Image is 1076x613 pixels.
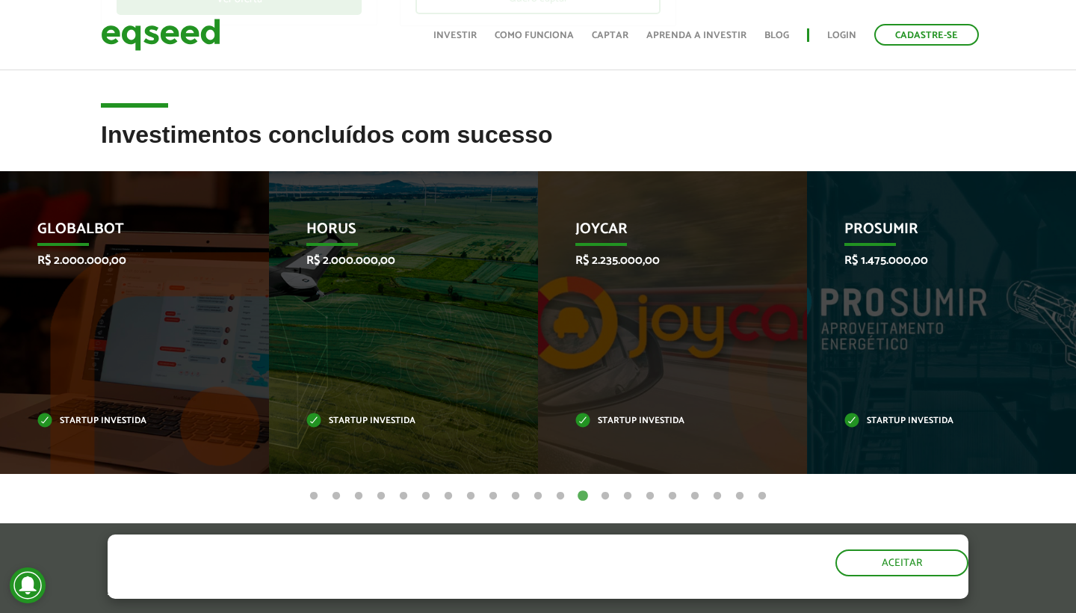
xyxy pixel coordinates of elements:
p: R$ 2.235.000,00 [575,253,748,268]
button: 20 of 21 [732,489,747,504]
p: R$ 2.000.000,00 [37,253,210,268]
button: 13 of 21 [575,489,590,504]
button: 17 of 21 [665,489,680,504]
button: 2 of 21 [329,489,344,504]
p: Ao clicar em "aceitar", você aceita nossa . [108,585,624,599]
button: 11 of 21 [531,489,545,504]
button: 12 of 21 [553,489,568,504]
button: 19 of 21 [710,489,725,504]
p: PROSUMIR [844,221,1017,246]
h2: Investimentos concluídos com sucesso [101,122,975,170]
button: 6 of 21 [418,489,433,504]
a: Investir [433,31,477,40]
p: Startup investida [575,417,748,425]
p: Joycar [575,221,748,246]
button: 1 of 21 [306,489,321,504]
button: 8 of 21 [463,489,478,504]
button: 4 of 21 [374,489,389,504]
a: política de privacidade e de cookies [305,586,477,599]
button: 5 of 21 [396,489,411,504]
a: Login [827,31,856,40]
button: 16 of 21 [643,489,658,504]
p: Startup investida [844,417,1017,425]
button: Aceitar [835,549,968,576]
h5: O site da EqSeed utiliza cookies para melhorar sua navegação. [108,535,624,581]
a: Captar [592,31,628,40]
button: 18 of 21 [687,489,702,504]
a: Cadastre-se [874,24,979,46]
p: Startup investida [37,417,210,425]
button: 9 of 21 [486,489,501,504]
a: Aprenda a investir [646,31,746,40]
button: 10 of 21 [508,489,523,504]
p: Startup investida [306,417,479,425]
button: 14 of 21 [598,489,613,504]
button: 7 of 21 [441,489,456,504]
a: Blog [764,31,789,40]
button: 3 of 21 [351,489,366,504]
img: EqSeed [101,15,220,55]
p: R$ 2.000.000,00 [306,253,479,268]
button: 15 of 21 [620,489,635,504]
button: 21 of 21 [755,489,770,504]
p: HORUS [306,221,479,246]
a: Como funciona [495,31,574,40]
p: R$ 1.475.000,00 [844,253,1017,268]
p: Globalbot [37,221,210,246]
